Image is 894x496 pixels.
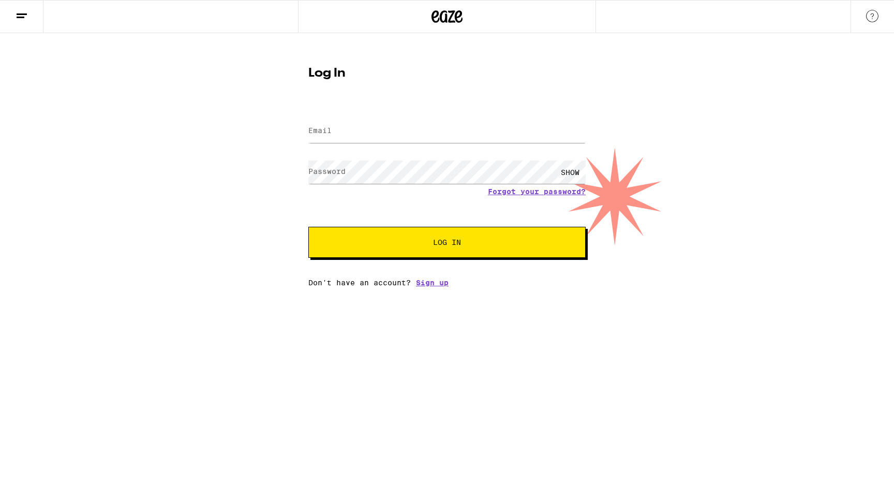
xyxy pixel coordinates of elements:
h1: Log In [308,67,586,80]
label: Email [308,126,332,135]
label: Password [308,167,346,176]
a: Forgot your password? [488,187,586,196]
div: SHOW [555,161,586,184]
div: Don't have an account? [308,279,586,287]
a: Sign up [416,279,449,287]
button: Log In [308,227,586,258]
input: Email [308,120,586,143]
span: Log In [433,239,461,246]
